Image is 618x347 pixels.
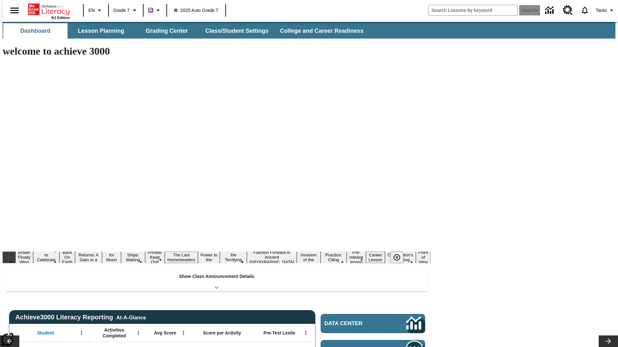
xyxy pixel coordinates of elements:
span: Grade 7 [113,7,130,14]
span: 2025 Auto Grade 7 [174,7,219,14]
button: Slide 13 Mixed Practice: Citing Evidence [321,247,347,268]
span: Achieve3000 Literacy Reporting [15,314,146,321]
button: Pause [390,252,403,263]
div: SubNavbar [3,23,369,39]
button: Slide 11 Fashion Forward in Ancient Rome [247,249,297,265]
input: search field [428,5,517,15]
a: Resource Center, Will open in new tab [559,2,576,19]
button: Language: EN, Select a language [86,4,106,16]
span: Avg Score [154,330,176,336]
button: Slide 8 The Last Homesteaders [165,252,198,263]
span: Pre-Test Lexile [264,330,295,336]
button: Slide 6 Cruise Ships: Making Waves [121,247,145,268]
div: SubNavbar [3,22,615,39]
button: Slide 15 Career Lesson [366,252,385,263]
button: Open Menu [179,328,188,338]
div: At-A-Glance [116,314,146,321]
button: Profile/Settings [593,4,618,16]
a: Data Center [321,314,425,333]
h1: welcome to achieve 3000 [3,45,431,57]
button: Slide 7 Private! Keep Out! [145,249,165,265]
button: College and Career Readiness [275,23,369,39]
span: NJ Edition [51,16,70,20]
button: Slide 1 Britain Finally Wins [15,249,33,265]
button: Boost Class color is purple. Change class color [145,4,164,16]
span: Student [37,330,54,336]
button: Open Menu [134,328,143,338]
button: Dashboard [3,23,68,39]
button: Slide 9 Solar Power to the People [198,247,220,268]
button: Open Menu [77,328,86,338]
button: Lesson carousel, Next [599,335,618,347]
div: Home [28,2,70,20]
button: Open Menu [301,328,311,338]
p: Show Class Announcement Details [179,273,254,280]
button: Slide 12 The Invasion of the Free CD [297,247,321,268]
button: Grading Center [135,23,199,39]
div: Pause [390,252,410,263]
button: Slide 5 Time for Moon Rules? [102,247,121,268]
button: Slide 3 Back On Earth [60,249,75,265]
a: Notifications [576,2,593,19]
button: Slide 16 The Constitution's Balancing Act [385,247,416,268]
button: Slide 10 Attack of the Terrifying Tomatoes [220,247,247,268]
span: EN [89,7,95,14]
span: Tauto [596,7,607,14]
a: Data Center [541,2,559,19]
button: Slide 17 Point of View [416,249,431,265]
button: Grade: Grade 7, Select a grade [111,4,141,16]
button: Lesson Planning [69,23,133,39]
span: B [149,6,152,14]
button: Slide 2 Get Ready to Celebrate Juneteenth! [33,247,60,268]
button: Slide 14 Pre-release lesson [347,249,366,265]
span: Data Center [324,320,385,327]
button: Slide 4 Free Returns: A Gain or a Drain? [75,247,102,268]
div: Show Class Announcement Details [6,269,427,291]
button: Open side menu [5,1,24,20]
button: Class/Student Settings [200,23,274,39]
span: Score per Activity [203,330,241,336]
span: Activities Completed [93,327,136,339]
a: Home [28,3,70,16]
